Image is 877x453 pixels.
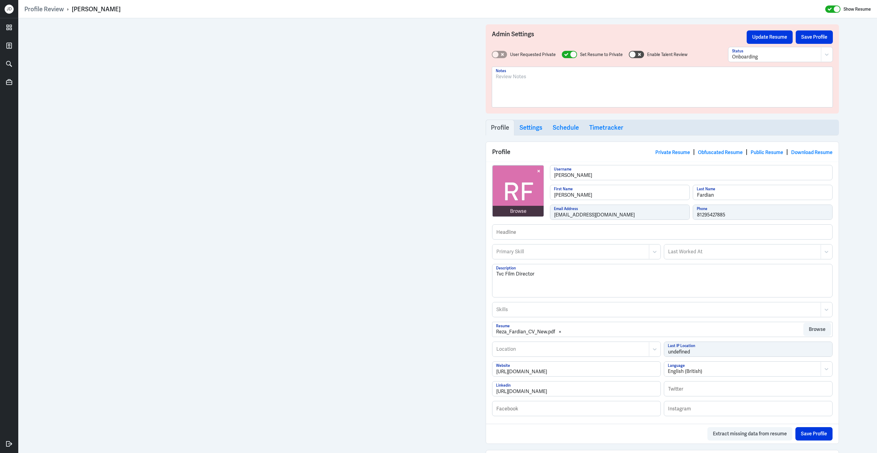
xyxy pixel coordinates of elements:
a: Profile Review [24,5,64,13]
input: Twitter [664,381,832,396]
img: avatar.jpg [493,166,544,217]
input: First Name [550,185,689,200]
div: [PERSON_NAME] [72,5,121,13]
a: Obfuscated Resume [698,149,743,156]
button: Update Resume [747,30,793,44]
div: | | | [655,147,833,156]
input: Website [492,362,660,376]
iframe: To enrich screen reader interactions, please activate Accessibility in Grammarly extension settings [56,24,410,447]
a: Private Resume [655,149,690,156]
input: Instagram [664,401,832,416]
input: Last Name [693,185,832,200]
input: Linkedin [492,381,660,396]
input: Headline [492,225,832,239]
div: Reza_Fardian_CV_New.pdf [496,328,555,335]
h3: Timetracker [589,124,623,131]
a: Public Resume [751,149,783,156]
textarea: Tvc Film Director [492,264,832,297]
label: Enable Talent Review [647,51,688,58]
h3: Settings [520,124,542,131]
a: Download Resume [791,149,833,156]
button: Save Profile [796,30,833,44]
p: › [64,5,72,13]
label: Show Resume [844,5,871,13]
input: Last IP Location [664,342,832,356]
h3: Admin Settings [492,30,747,44]
label: User Requested Private [510,51,556,58]
button: Browse [803,323,831,336]
input: Email Address [550,205,689,219]
label: Set Resume to Private [580,51,623,58]
div: Profile [486,142,839,162]
input: Phone [693,205,832,219]
h3: Schedule [553,124,579,131]
input: Username [550,165,832,180]
button: Save Profile [795,427,833,441]
input: Facebook [492,401,660,416]
div: J D [5,5,14,14]
div: Browse [510,208,527,215]
h3: Profile [491,124,509,131]
button: Extract missing data from resume [707,427,792,441]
